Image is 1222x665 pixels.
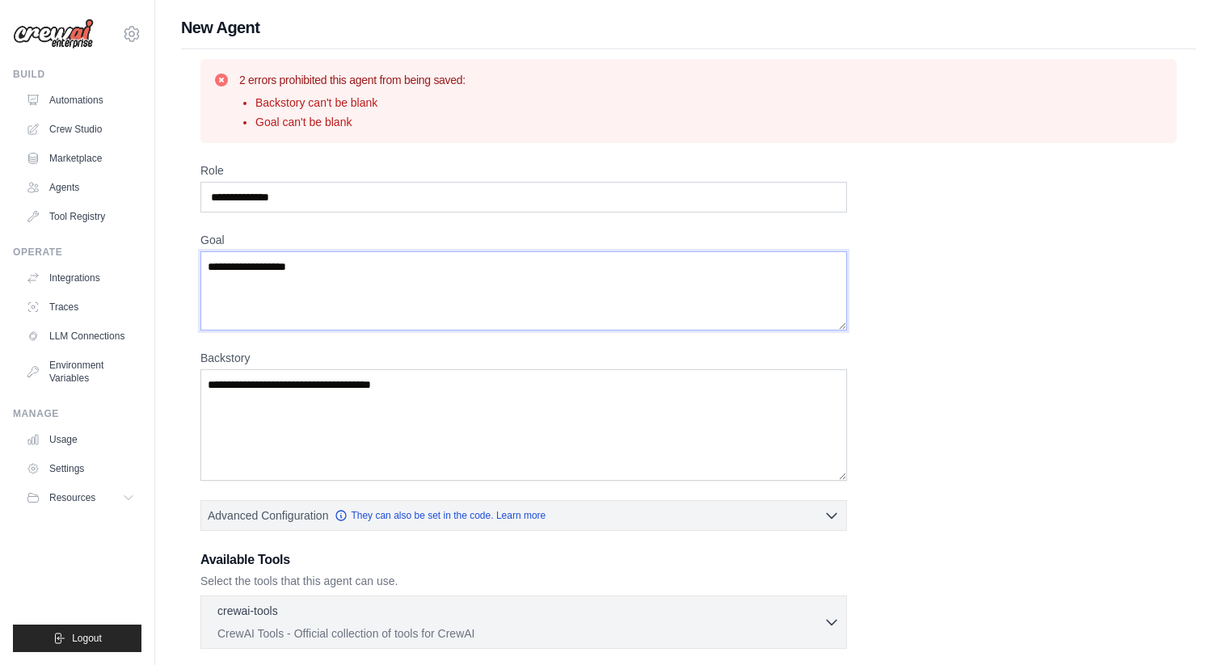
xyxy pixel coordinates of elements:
a: Crew Studio [19,116,141,142]
a: LLM Connections [19,323,141,349]
li: Goal can't be blank [255,114,466,130]
img: Logo [13,19,94,49]
button: crewai-tools CrewAI Tools - Official collection of tools for CrewAI [208,603,840,642]
a: Marketplace [19,145,141,171]
h3: 2 errors prohibited this agent from being saved: [239,72,466,88]
div: Build [13,68,141,81]
label: Backstory [200,350,847,366]
a: Settings [19,456,141,482]
label: Role [200,162,847,179]
h3: Available Tools [200,550,847,570]
p: Select the tools that this agent can use. [200,573,847,589]
span: Logout [72,632,102,645]
a: Usage [19,427,141,452]
a: They can also be set in the code. Learn more [335,509,546,522]
div: Operate [13,246,141,259]
li: Backstory can't be blank [255,95,466,111]
a: Integrations [19,265,141,291]
a: Agents [19,175,141,200]
button: Resources [19,485,141,511]
p: CrewAI Tools - Official collection of tools for CrewAI [217,625,824,642]
button: Logout [13,625,141,652]
label: Goal [200,232,847,248]
h1: New Agent [181,16,1196,39]
div: Manage [13,407,141,420]
a: Automations [19,87,141,113]
p: crewai-tools [217,603,278,619]
span: Advanced Configuration [208,507,328,524]
a: Tool Registry [19,204,141,229]
button: Advanced Configuration They can also be set in the code. Learn more [201,501,846,530]
span: Resources [49,491,95,504]
a: Environment Variables [19,352,141,391]
a: Traces [19,294,141,320]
